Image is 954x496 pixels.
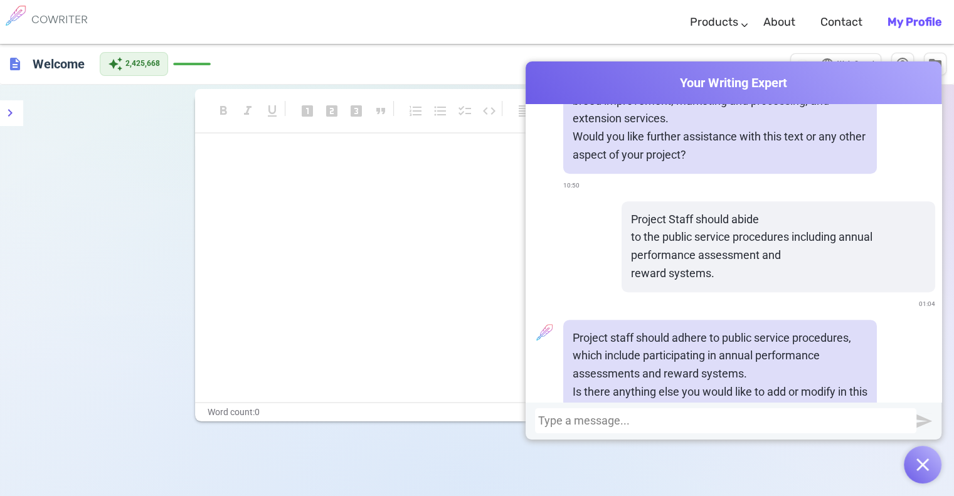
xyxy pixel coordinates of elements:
[526,74,941,92] span: Your Writing Expert
[919,295,935,314] span: 01:04
[573,383,867,419] p: Is there anything else you would like to add or modify in this statement?
[31,14,88,25] h6: COWRITER
[895,56,910,71] span: help_outline
[820,4,862,41] a: Contact
[108,56,123,71] span: auto_awesome
[837,58,877,71] span: Web Search
[690,4,738,41] a: Products
[300,103,315,119] span: looks_one
[408,103,423,119] span: format_list_numbered
[763,4,795,41] a: About
[517,103,532,119] span: format_align_left
[216,103,231,119] span: format_bold
[125,58,160,70] span: 2,425,668
[888,4,941,41] a: My Profile
[916,413,932,429] img: Send
[916,458,929,471] img: Open chat
[457,103,472,119] span: checklist
[195,403,760,421] div: Word count: 0
[573,128,867,164] p: Would you like further assistance with this text or any other aspect of your project?
[349,103,364,119] span: looks_3
[240,103,255,119] span: format_italic
[28,51,90,77] h6: Click to edit title
[820,57,835,72] span: language
[373,103,388,119] span: format_quote
[532,320,557,345] img: profile
[891,53,914,75] button: Help & Shortcuts
[928,56,943,71] span: folder
[924,53,946,75] button: Manage Documents
[563,177,580,195] span: 10:50
[888,15,941,29] b: My Profile
[265,103,280,119] span: format_underlined
[631,211,926,283] p: Project Staff should abide to the public service procedures including annual performance assessme...
[482,103,497,119] span: code
[324,103,339,119] span: looks_two
[8,56,23,71] span: description
[433,103,448,119] span: format_list_bulleted
[573,329,867,383] p: Project staff should adhere to public service procedures, which include participating in annual p...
